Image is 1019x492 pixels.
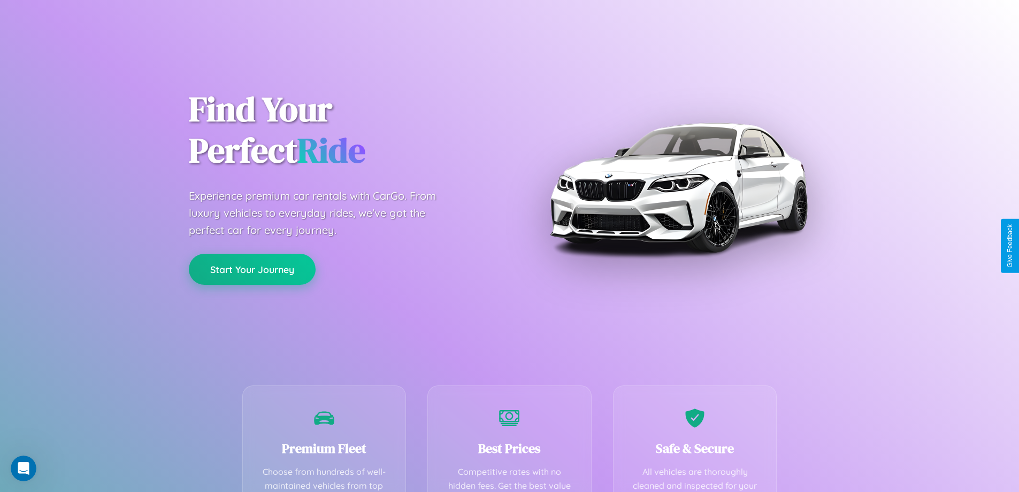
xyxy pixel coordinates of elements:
h3: Safe & Secure [630,440,761,457]
h3: Premium Fleet [259,440,390,457]
div: Give Feedback [1006,224,1014,268]
h1: Find Your Perfect [189,89,494,171]
iframe: Intercom live chat [11,456,36,481]
h3: Best Prices [444,440,575,457]
p: Experience premium car rentals with CarGo. From luxury vehicles to everyday rides, we've got the ... [189,187,456,239]
span: Ride [297,127,365,173]
button: Start Your Journey [189,254,316,285]
img: Premium BMW car rental vehicle [545,54,812,321]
